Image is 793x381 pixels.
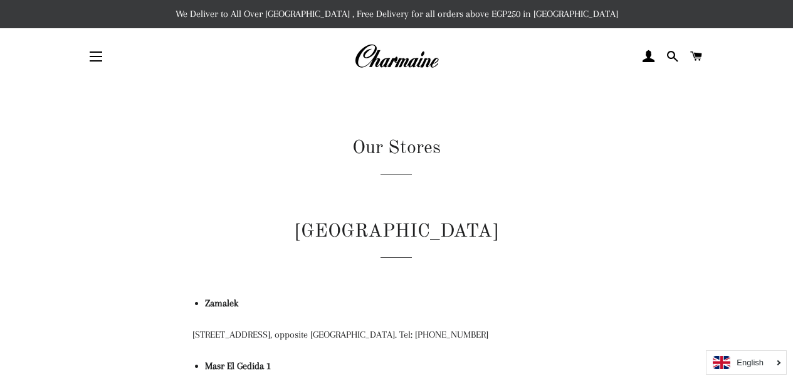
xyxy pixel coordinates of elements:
a: English [713,356,780,369]
p: [STREET_ADDRESS], opposite [GEOGRAPHIC_DATA]. Tel: [PHONE_NUMBER] [192,327,600,343]
i: English [737,358,764,367]
strong: Masr El Gedida 1 [205,360,271,372]
strong: Zamalek [205,298,238,309]
img: Charmaine Egypt [354,43,439,70]
h1: Our Stores [139,135,653,161]
h1: [GEOGRAPHIC_DATA] [192,218,600,258]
